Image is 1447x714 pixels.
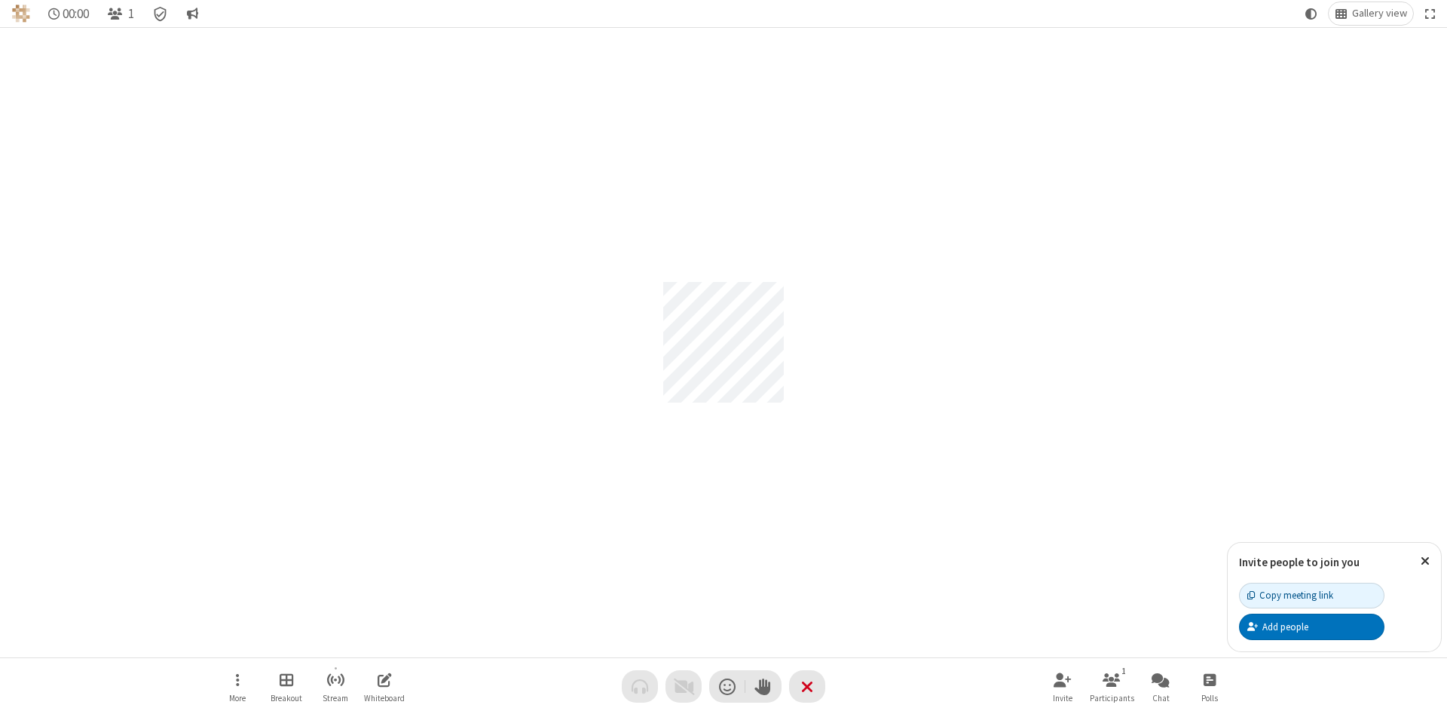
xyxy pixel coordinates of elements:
[313,665,358,708] button: Start streaming
[1118,664,1130,678] div: 1
[1239,555,1360,569] label: Invite people to join you
[1187,665,1232,708] button: Open poll
[128,7,134,21] span: 1
[665,670,702,703] button: Video
[215,665,260,708] button: Open menu
[1352,8,1407,20] span: Gallery view
[1040,665,1085,708] button: Invite participants (Alt+I)
[1152,694,1170,703] span: Chat
[1201,694,1218,703] span: Polls
[1329,2,1413,25] button: Change layout
[1409,543,1441,580] button: Close popover
[12,5,30,23] img: QA Selenium DO NOT DELETE OR CHANGE
[622,670,658,703] button: Audio problem - check your Internet connection or call by phone
[264,665,309,708] button: Manage Breakout Rooms
[1053,694,1072,703] span: Invite
[1299,2,1323,25] button: Using system theme
[1239,614,1384,639] button: Add people
[745,670,782,703] button: Raise hand
[364,694,405,703] span: Whiteboard
[1089,665,1134,708] button: Open participant list
[1247,588,1333,602] div: Copy meeting link
[180,2,204,25] button: Conversation
[362,665,407,708] button: Open shared whiteboard
[101,2,140,25] button: Open participant list
[789,670,825,703] button: End or leave meeting
[1239,583,1384,608] button: Copy meeting link
[323,694,348,703] span: Stream
[271,694,302,703] span: Breakout
[146,2,175,25] div: Meeting details Encryption enabled
[229,694,246,703] span: More
[63,7,89,21] span: 00:00
[709,670,745,703] button: Send a reaction
[42,2,96,25] div: Timer
[1090,694,1134,703] span: Participants
[1138,665,1183,708] button: Open chat
[1419,2,1442,25] button: Fullscreen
